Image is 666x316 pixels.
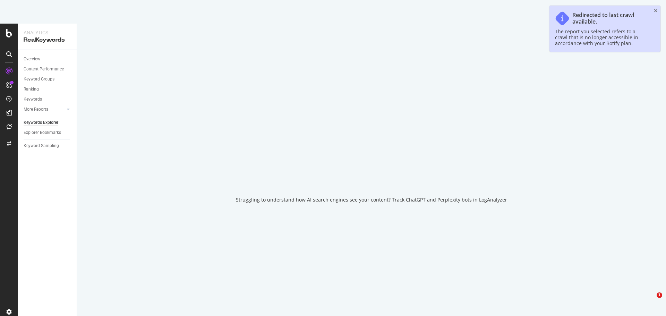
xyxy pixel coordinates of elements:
[24,142,72,150] a: Keyword Sampling
[236,196,507,203] div: Struggling to understand how AI search engines see your content? Track ChatGPT and Perplexity bot...
[24,96,42,103] div: Keywords
[24,55,40,63] div: Overview
[642,292,659,309] iframe: Intercom live chat
[24,106,48,113] div: More Reports
[24,76,54,83] div: Keyword Groups
[555,28,648,46] div: The report you selected refers to a crawl that is no longer accessible in accordance with your Bo...
[572,12,648,25] div: Redirected to last crawl available.
[24,106,65,113] a: More Reports
[24,36,71,44] div: RealKeywords
[24,29,71,36] div: Analytics
[347,160,396,185] div: animation
[24,66,72,73] a: Content Performance
[24,142,59,150] div: Keyword Sampling
[24,119,58,126] div: Keywords Explorer
[24,129,61,136] div: Explorer Bookmarks
[24,129,72,136] a: Explorer Bookmarks
[24,55,72,63] a: Overview
[24,119,72,126] a: Keywords Explorer
[657,292,662,298] span: 1
[24,86,72,93] a: Ranking
[24,76,72,83] a: Keyword Groups
[24,66,64,73] div: Content Performance
[24,96,72,103] a: Keywords
[24,86,39,93] div: Ranking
